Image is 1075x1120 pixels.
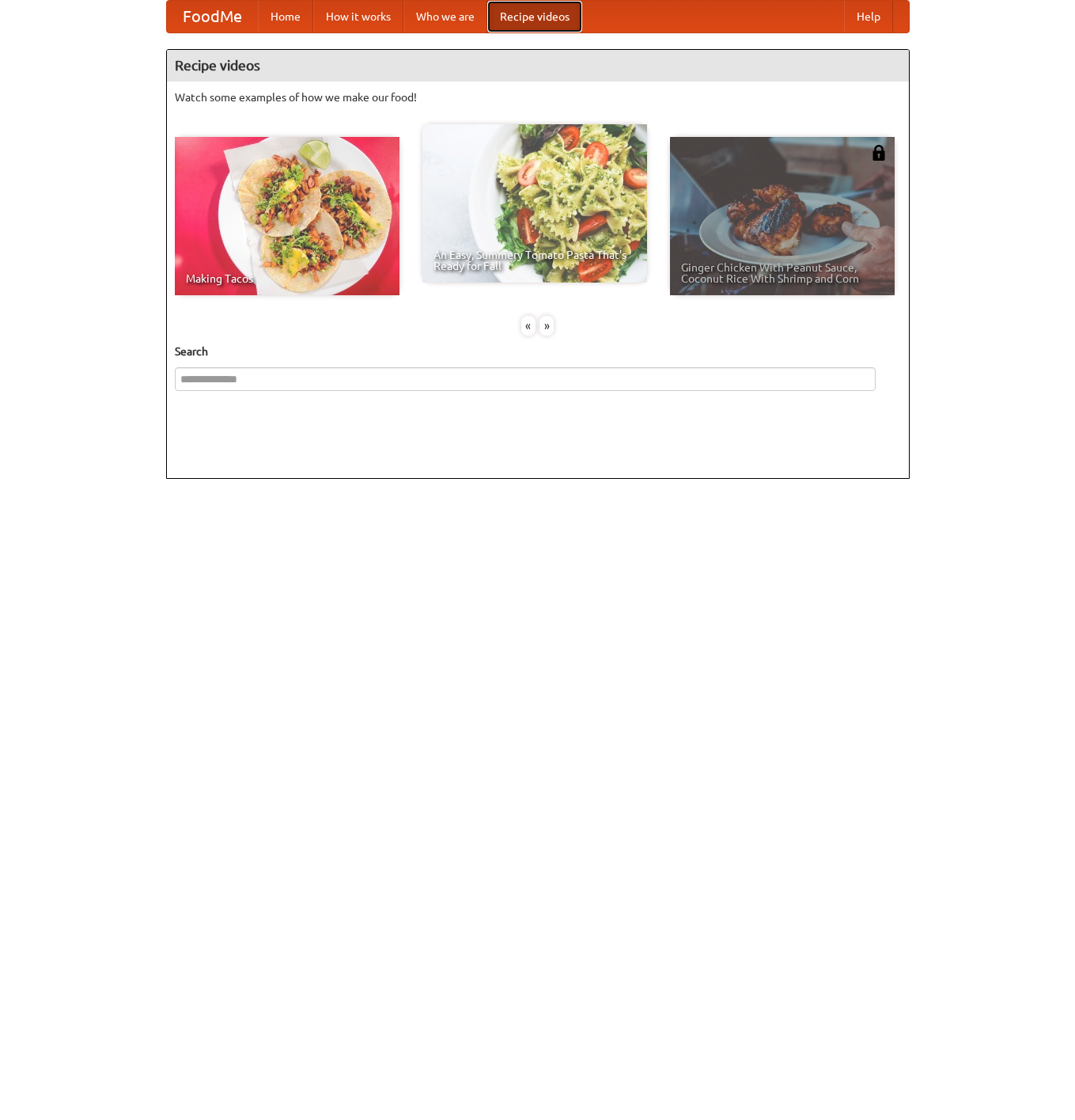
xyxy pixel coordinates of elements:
a: Making Tacos [175,137,399,295]
img: 483408.png [871,145,887,161]
a: An Easy, Summery Tomato Pasta That's Ready for Fall [422,124,647,283]
a: Home [258,1,313,32]
a: Help [844,1,893,32]
div: « [521,316,536,336]
a: Who we are [403,1,487,32]
span: Making Tacos [186,273,388,284]
span: An Easy, Summery Tomato Pasta That's Ready for Fall [433,249,636,271]
a: How it works [313,1,403,32]
div: » [539,316,554,336]
p: Watch some examples of how we make our food! [175,89,901,105]
a: Recipe videos [487,1,582,32]
a: FoodMe [167,1,258,32]
h4: Recipe videos [167,50,909,82]
h5: Search [175,344,901,359]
